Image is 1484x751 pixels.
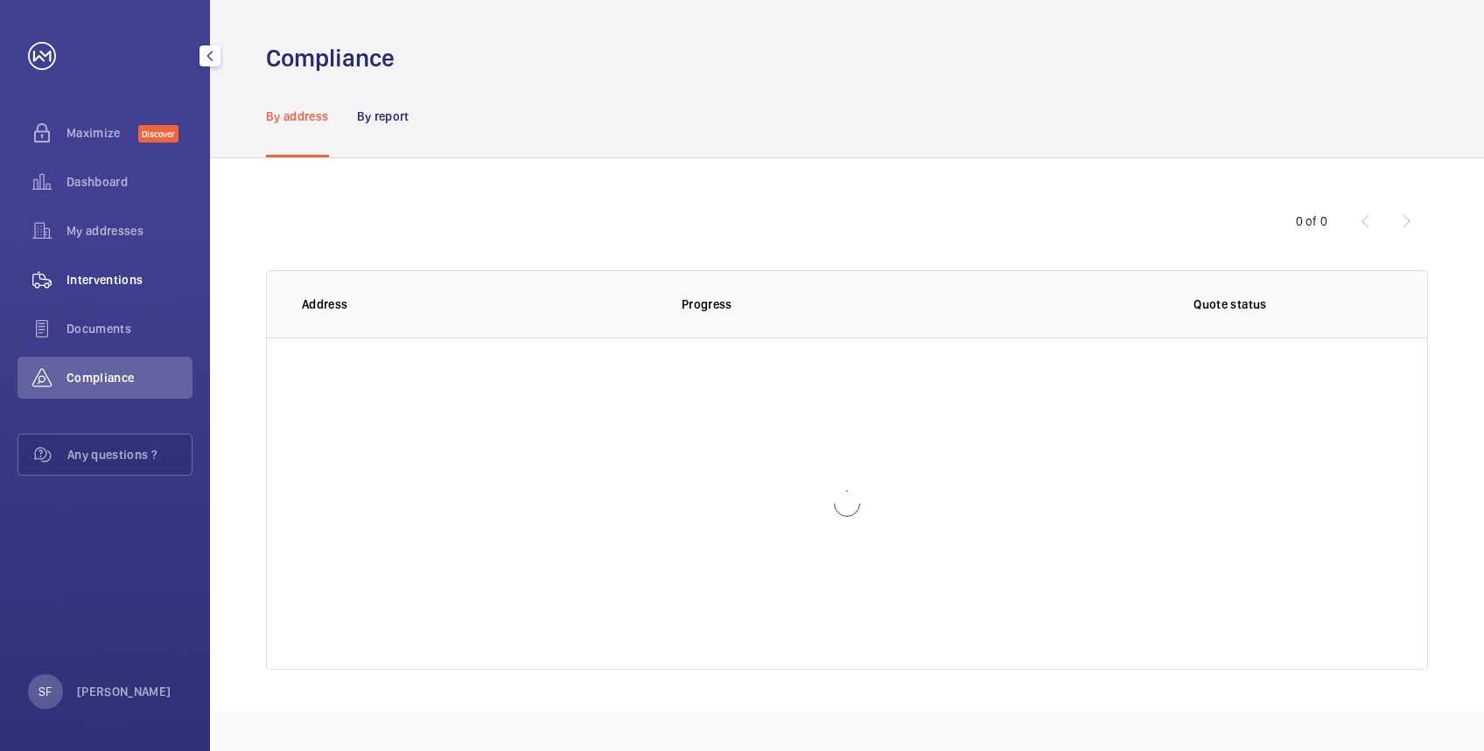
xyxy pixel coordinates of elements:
[77,683,171,700] p: [PERSON_NAME]
[1296,212,1327,230] div: 0 of 0
[66,124,138,142] span: Maximize
[266,42,395,74] h1: Compliance
[66,173,192,191] span: Dashboard
[682,296,1040,313] p: Progress
[38,683,52,700] p: SF
[357,108,409,125] p: By report
[266,108,329,125] p: By address
[302,296,654,313] p: Address
[138,125,178,143] span: Discover
[1193,296,1266,313] p: Quote status
[66,320,192,337] span: Documents
[66,369,192,386] span: Compliance
[66,222,192,240] span: My addresses
[66,271,192,289] span: Interventions
[67,446,192,463] span: Any questions ?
